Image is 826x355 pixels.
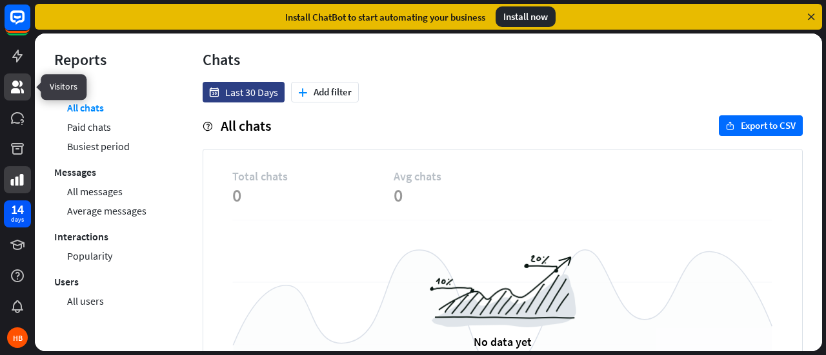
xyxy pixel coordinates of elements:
a: All messages [67,182,123,201]
a: All chats [67,98,104,117]
div: HB [7,327,28,348]
a: Messages [54,162,96,182]
a: Interactions [54,227,108,246]
div: Chats [203,50,803,70]
span: All chats [221,117,271,135]
div: No data yet [474,334,532,349]
button: plusAdd filter [291,82,359,102]
a: Chats [54,82,79,98]
button: exportExport to CSV [719,115,803,136]
span: 0 [394,184,555,207]
img: a6954988516a0971c967.png [430,255,576,327]
div: Reports [54,50,164,70]
span: Last 30 Days [225,86,278,99]
i: help [203,122,212,131]
a: Users [54,272,79,291]
div: days [11,215,24,224]
span: Avg chats [394,169,555,184]
a: Popularity [67,246,112,265]
span: Total chats [232,169,394,184]
div: Install now [496,6,556,27]
a: 14 days [4,200,31,227]
a: All users [67,291,104,311]
i: export [726,122,734,130]
a: Paid chats [67,117,111,137]
button: Open LiveChat chat widget [10,5,49,44]
i: date [209,88,219,97]
div: Install ChatBot to start automating your business [285,11,485,23]
a: Busiest period [67,137,130,156]
span: 0 [232,184,394,207]
div: 14 [11,204,24,215]
a: Average messages [67,201,146,220]
i: plus [298,88,307,97]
